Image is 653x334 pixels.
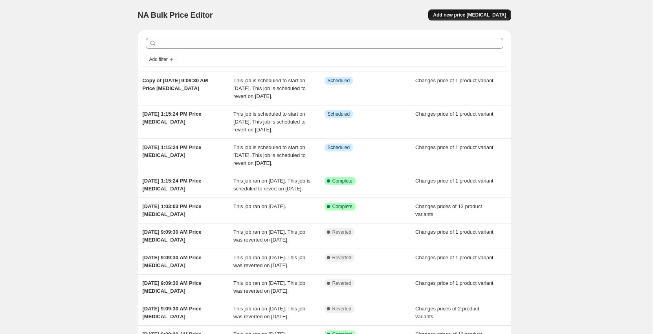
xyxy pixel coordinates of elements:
[143,203,202,217] span: [DATE] 1:03:03 PM Price [MEDICAL_DATA]
[415,78,493,83] span: Changes price of 1 product variant
[332,203,352,210] span: Complete
[233,178,310,192] span: This job ran on [DATE]. This job is scheduled to revert on [DATE].
[233,306,305,319] span: This job ran on [DATE]. This job was reverted on [DATE].
[415,144,493,150] span: Changes price of 1 product variant
[415,280,493,286] span: Changes price of 1 product variant
[332,255,352,261] span: Reverted
[328,144,350,151] span: Scheduled
[332,280,352,286] span: Reverted
[415,203,482,217] span: Changes prices of 13 product variants
[415,306,479,319] span: Changes prices of 2 product variants
[143,280,202,294] span: [DATE] 9:09:30 AM Price [MEDICAL_DATA]
[233,280,305,294] span: This job ran on [DATE]. This job was reverted on [DATE].
[143,111,202,125] span: [DATE] 1:15:24 PM Price [MEDICAL_DATA]
[146,55,177,64] button: Add filter
[332,306,352,312] span: Reverted
[233,203,286,209] span: This job ran on [DATE].
[143,178,202,192] span: [DATE] 1:15:24 PM Price [MEDICAL_DATA]
[143,306,202,319] span: [DATE] 9:09:30 AM Price [MEDICAL_DATA]
[233,255,305,268] span: This job ran on [DATE]. This job was reverted on [DATE].
[143,144,202,158] span: [DATE] 1:15:24 PM Price [MEDICAL_DATA]
[332,229,352,235] span: Reverted
[143,78,208,91] span: Copy of [DATE] 9:09:30 AM Price [MEDICAL_DATA]
[143,255,202,268] span: [DATE] 9:09:30 AM Price [MEDICAL_DATA]
[328,78,350,84] span: Scheduled
[233,229,305,243] span: This job ran on [DATE]. This job was reverted on [DATE].
[332,178,352,184] span: Complete
[138,11,213,19] span: NA Bulk Price Editor
[428,9,511,20] button: Add new price [MEDICAL_DATA]
[415,229,493,235] span: Changes price of 1 product variant
[149,56,168,63] span: Add filter
[433,12,506,18] span: Add new price [MEDICAL_DATA]
[143,229,202,243] span: [DATE] 9:09:30 AM Price [MEDICAL_DATA]
[415,178,493,184] span: Changes price of 1 product variant
[233,78,306,99] span: This job is scheduled to start on [DATE]. This job is scheduled to revert on [DATE].
[233,144,306,166] span: This job is scheduled to start on [DATE]. This job is scheduled to revert on [DATE].
[415,111,493,117] span: Changes price of 1 product variant
[415,255,493,260] span: Changes price of 1 product variant
[233,111,306,133] span: This job is scheduled to start on [DATE]. This job is scheduled to revert on [DATE].
[328,111,350,117] span: Scheduled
